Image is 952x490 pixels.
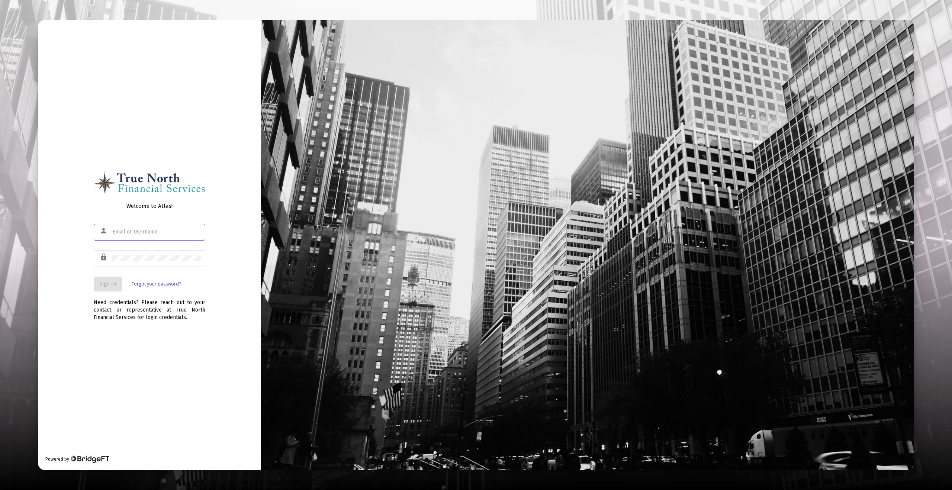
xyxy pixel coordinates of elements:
input: Email or Username [112,229,202,235]
img: Logo [94,171,205,194]
img: Bridge Financial Technology Logo [70,455,109,463]
div: Need credentials? Please reach out to your contact or representative at True North Financial Serv... [94,291,205,321]
button: Sign In [94,277,122,291]
div: Powered by [45,455,109,463]
mat-icon: person [100,226,109,235]
div: Welcome to Atlas! [94,202,205,210]
span: Sign In [100,281,116,287]
a: Forgot your password? [132,280,181,288]
mat-icon: lock [100,253,109,262]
